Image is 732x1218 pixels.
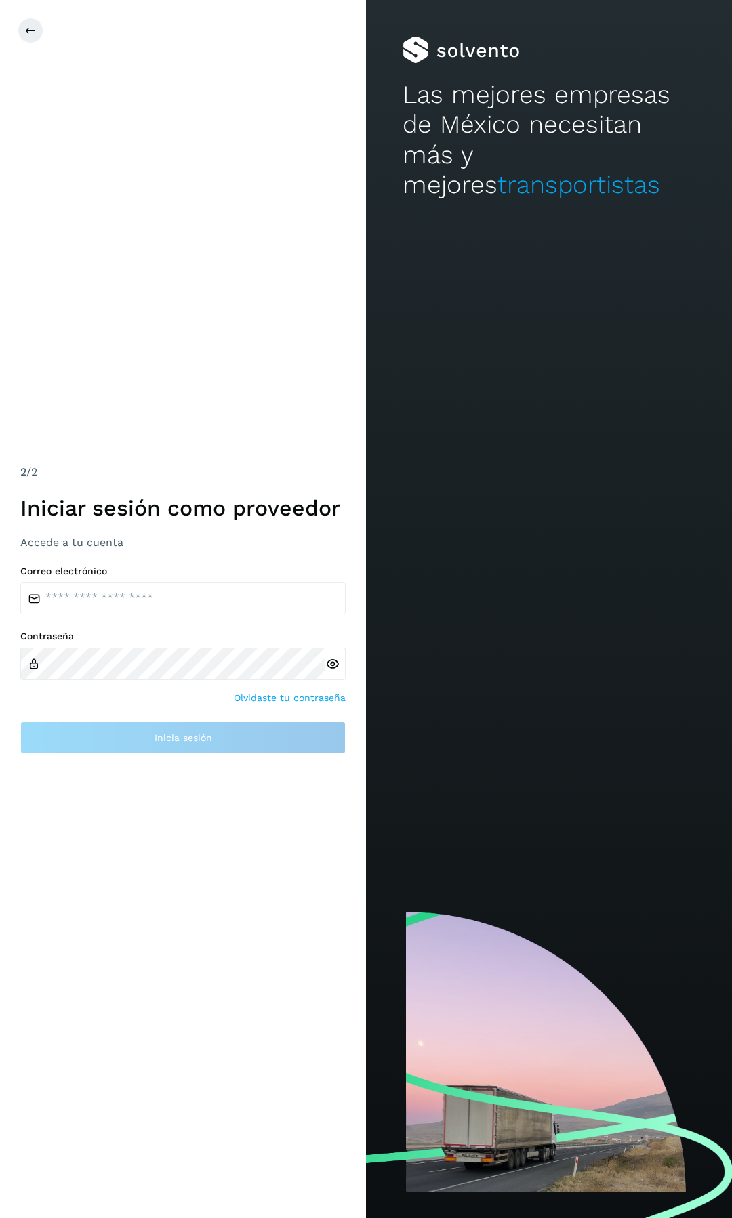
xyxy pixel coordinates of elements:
[20,631,346,642] label: Contraseña
[20,495,346,521] h1: Iniciar sesión como proveedor
[20,721,346,754] button: Inicia sesión
[234,691,346,705] a: Olvidaste tu contraseña
[20,536,346,549] h3: Accede a tu cuenta
[20,566,346,577] label: Correo electrónico
[20,464,346,480] div: /2
[20,465,26,478] span: 2
[403,80,695,201] h2: Las mejores empresas de México necesitan más y mejores
[155,733,212,742] span: Inicia sesión
[497,170,660,199] span: transportistas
